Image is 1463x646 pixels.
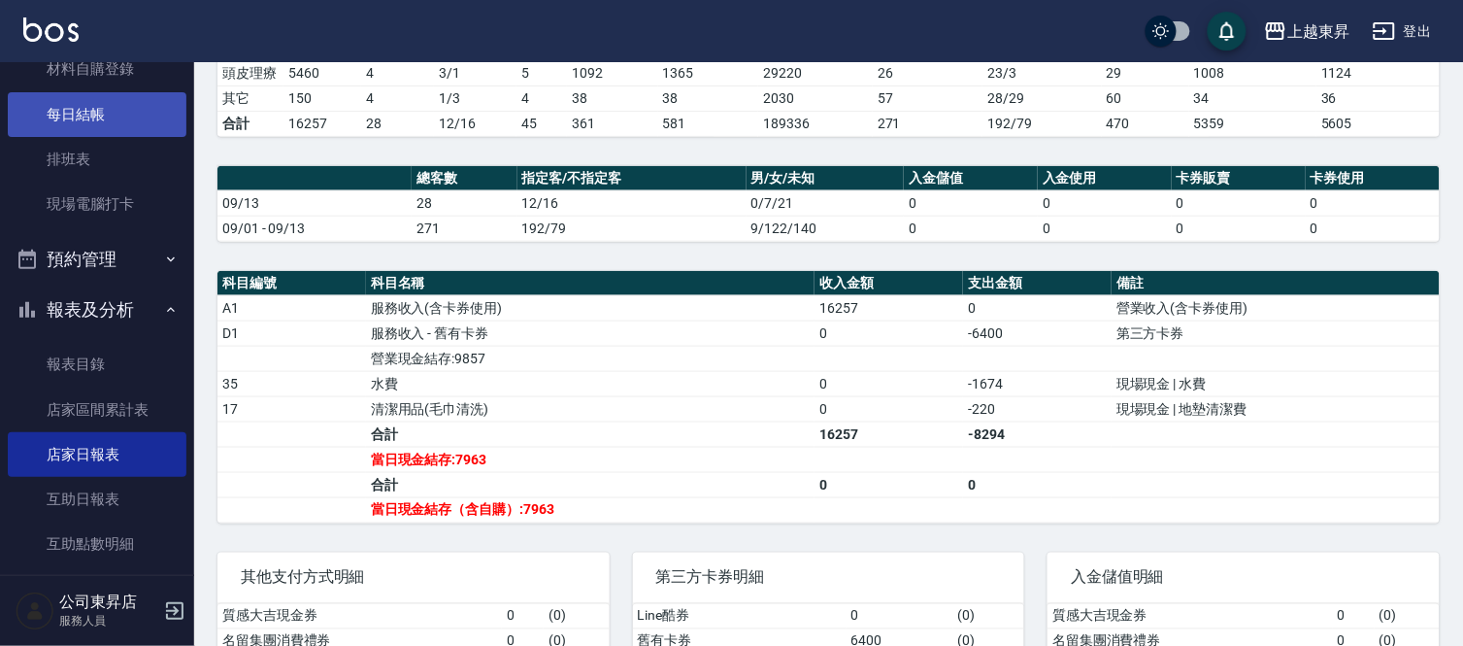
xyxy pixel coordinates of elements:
[1038,216,1172,241] td: 0
[366,371,815,396] td: 水費
[8,47,186,91] a: 材料自購登錄
[1316,111,1453,136] td: 5605
[658,85,759,111] td: 38
[412,190,517,216] td: 28
[8,342,186,387] a: 報表目錄
[1333,604,1375,629] td: 0
[815,371,963,396] td: 0
[633,604,847,629] td: Line酷券
[517,216,747,241] td: 192/79
[1071,568,1416,588] span: 入金儲值明細
[1102,85,1189,111] td: 60
[873,85,983,111] td: 57
[815,422,963,447] td: 16257
[544,604,609,629] td: ( 0 )
[953,604,1024,629] td: ( 0 )
[1189,85,1317,111] td: 34
[8,388,186,432] a: 店家區間累計表
[16,592,54,630] img: Person
[8,92,186,137] a: 每日結帳
[366,295,815,321] td: 服務收入(含卡券使用)
[241,568,586,588] span: 其他支付方式明細
[366,346,815,371] td: 營業現金結存:9857
[747,216,905,241] td: 9/122/140
[283,85,361,111] td: 150
[366,497,815,523] td: 當日現金結存（含自購）:7963
[516,85,567,111] td: 4
[1112,396,1440,422] td: 現場現金 | 地墊清潔費
[217,271,366,296] th: 科目編號
[217,111,283,136] td: 合計
[8,285,186,335] button: 報表及分析
[963,295,1112,321] td: 0
[366,271,815,296] th: 科目名稱
[873,60,983,85] td: 26
[283,60,361,85] td: 5460
[217,190,412,216] td: 09/13
[815,295,963,321] td: 16257
[1172,216,1306,241] td: 0
[217,60,283,85] td: 頭皮理療
[517,166,747,191] th: 指定客/不指定客
[1306,166,1440,191] th: 卡券使用
[904,166,1038,191] th: 入金儲值
[658,60,759,85] td: 1365
[1316,60,1453,85] td: 1124
[8,137,186,182] a: 排班表
[1102,60,1189,85] td: 29
[963,371,1112,396] td: -1674
[1287,19,1349,44] div: 上越東昇
[8,432,186,477] a: 店家日報表
[23,17,79,42] img: Logo
[1172,166,1306,191] th: 卡券販賣
[8,522,186,566] a: 互助點數明細
[1038,190,1172,216] td: 0
[516,111,567,136] td: 45
[747,190,905,216] td: 0/7/21
[963,422,1112,447] td: -8294
[217,396,366,422] td: 17
[758,111,873,136] td: 189336
[963,321,1112,346] td: -6400
[59,593,158,612] h5: 公司東昇店
[8,234,186,285] button: 預約管理
[361,111,435,136] td: 28
[1189,111,1317,136] td: 5359
[434,60,516,85] td: 3 / 1
[8,182,186,226] a: 現場電腦打卡
[366,321,815,346] td: 服務收入 - 舊有卡券
[658,111,759,136] td: 581
[567,111,658,136] td: 361
[8,477,186,522] a: 互助日報表
[217,295,366,321] td: A1
[815,271,963,296] th: 收入金額
[847,604,953,629] td: 0
[904,216,1038,241] td: 0
[366,447,815,472] td: 當日現金結存:7963
[1112,271,1440,296] th: 備註
[567,60,658,85] td: 1092
[1102,111,1189,136] td: 470
[366,422,815,447] td: 合計
[434,111,516,136] td: 12/16
[982,85,1102,111] td: 28 / 29
[516,60,567,85] td: 5
[217,85,283,111] td: 其它
[217,321,366,346] td: D1
[1306,190,1440,216] td: 0
[8,567,186,612] a: 營業統計分析表
[904,190,1038,216] td: 0
[758,60,873,85] td: 29220
[1365,14,1440,50] button: 登出
[217,604,502,629] td: 質感大吉現金券
[59,612,158,629] p: 服務人員
[217,271,1440,524] table: a dense table
[1112,295,1440,321] td: 營業收入(含卡券使用)
[656,568,1002,588] span: 第三方卡券明細
[1256,12,1357,51] button: 上越東昇
[434,85,516,111] td: 1 / 3
[1112,371,1440,396] td: 現場現金 | 水費
[873,111,983,136] td: 271
[366,472,815,497] td: 合計
[1375,604,1440,629] td: ( 0 )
